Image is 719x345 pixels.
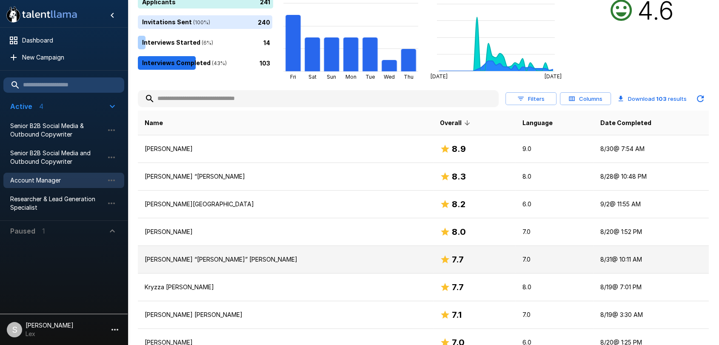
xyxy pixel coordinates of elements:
[593,163,709,191] td: 8/28 @ 10:48 PM
[545,73,562,80] tspan: [DATE]
[522,145,587,153] p: 9.0
[365,74,375,80] tspan: Tue
[593,301,709,329] td: 8/19 @ 3:30 AM
[522,255,587,264] p: 7.0
[440,118,473,128] span: Overall
[145,172,426,181] p: [PERSON_NAME] “[PERSON_NAME]
[593,135,709,163] td: 8/30 @ 7:54 AM
[522,172,587,181] p: 8.0
[593,218,709,246] td: 8/20 @ 1:52 PM
[560,92,611,105] button: Columns
[522,311,587,319] p: 7.0
[145,283,426,291] p: Kryzza [PERSON_NAME]
[308,74,316,80] tspan: Sat
[452,280,464,294] h6: 7.7
[404,74,414,80] tspan: Thu
[452,197,465,211] h6: 8.2
[145,200,426,208] p: [PERSON_NAME][GEOGRAPHIC_DATA]
[145,228,426,236] p: [PERSON_NAME]
[260,58,270,67] p: 103
[593,246,709,274] td: 8/31 @ 10:11 AM
[345,74,356,80] tspan: Mon
[522,283,587,291] p: 8.0
[505,92,556,105] button: Filters
[692,90,709,107] button: Updated Today - 11:40 AM
[522,200,587,208] p: 6.0
[452,225,466,239] h6: 8.0
[614,90,690,107] button: Download 103 results
[600,118,651,128] span: Date Completed
[145,118,163,128] span: Name
[327,74,336,80] tspan: Sun
[145,145,426,153] p: [PERSON_NAME]
[656,95,667,102] b: 103
[452,142,466,156] h6: 8.9
[522,118,553,128] span: Language
[258,17,270,26] p: 240
[431,73,448,80] tspan: [DATE]
[145,255,426,264] p: [PERSON_NAME] “[PERSON_NAME]” [PERSON_NAME]
[145,311,426,319] p: [PERSON_NAME] [PERSON_NAME]
[593,274,709,301] td: 8/19 @ 7:01 PM
[593,191,709,218] td: 9/2 @ 11:55 AM
[452,308,462,322] h6: 7.1
[384,74,395,80] tspan: Wed
[452,253,464,266] h6: 7.7
[290,74,296,80] tspan: Fri
[263,38,270,47] p: 14
[522,228,587,236] p: 7.0
[452,170,466,183] h6: 8.3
